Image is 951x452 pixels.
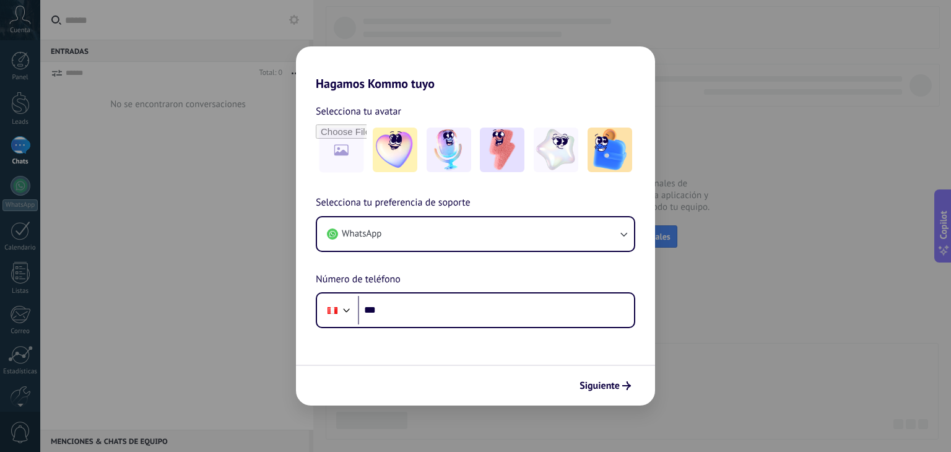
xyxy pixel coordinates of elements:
button: WhatsApp [317,217,634,251]
img: -5.jpeg [588,128,632,172]
div: Peru: + 51 [321,297,344,323]
img: -3.jpeg [480,128,524,172]
span: Siguiente [580,381,620,390]
span: Selecciona tu preferencia de soporte [316,195,471,211]
h2: Hagamos Kommo tuyo [296,46,655,91]
img: -2.jpeg [427,128,471,172]
img: -1.jpeg [373,128,417,172]
button: Siguiente [574,375,636,396]
span: Selecciona tu avatar [316,103,401,120]
span: WhatsApp [342,228,381,240]
img: -4.jpeg [534,128,578,172]
span: Número de teléfono [316,272,401,288]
